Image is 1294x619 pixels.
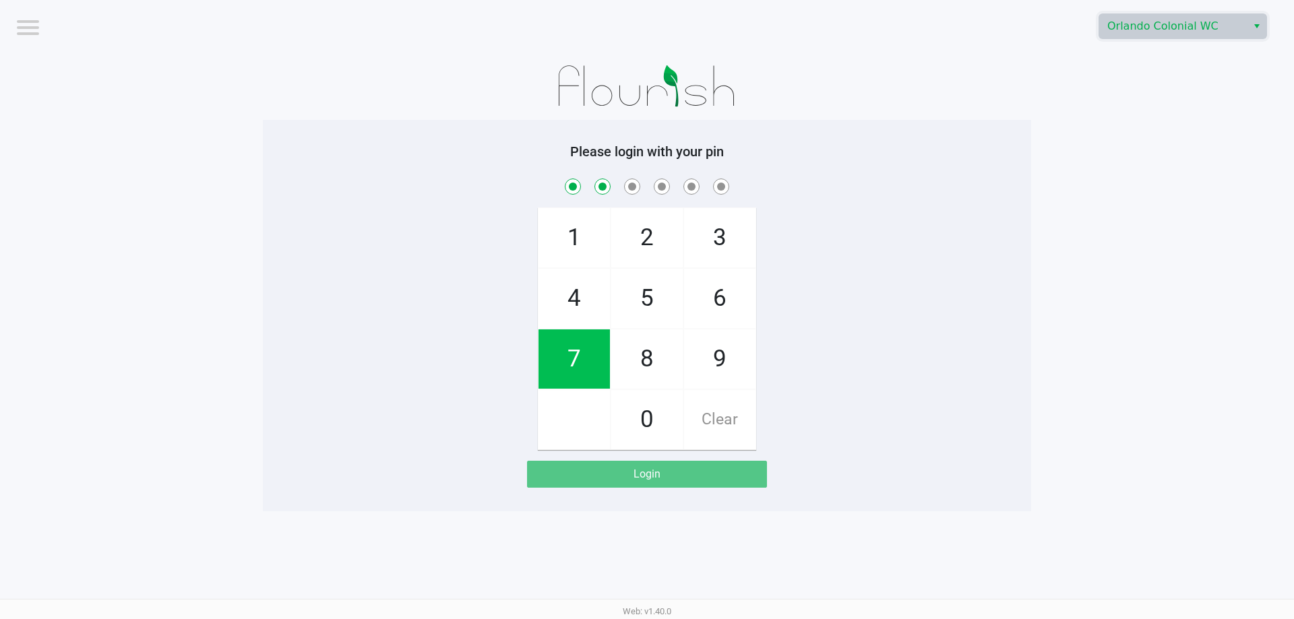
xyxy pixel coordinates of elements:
span: Clear [684,390,756,449]
span: 8 [611,329,683,389]
span: 6 [684,269,756,328]
span: 7 [538,329,610,389]
span: 3 [684,208,756,267]
span: Web: v1.40.0 [623,606,671,616]
span: 2 [611,208,683,267]
span: 5 [611,269,683,328]
button: Select [1247,14,1266,38]
h5: Please login with your pin [273,143,1021,160]
span: 4 [538,269,610,328]
span: Orlando Colonial WC [1107,18,1239,34]
span: 1 [538,208,610,267]
span: 9 [684,329,756,389]
span: 0 [611,390,683,449]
